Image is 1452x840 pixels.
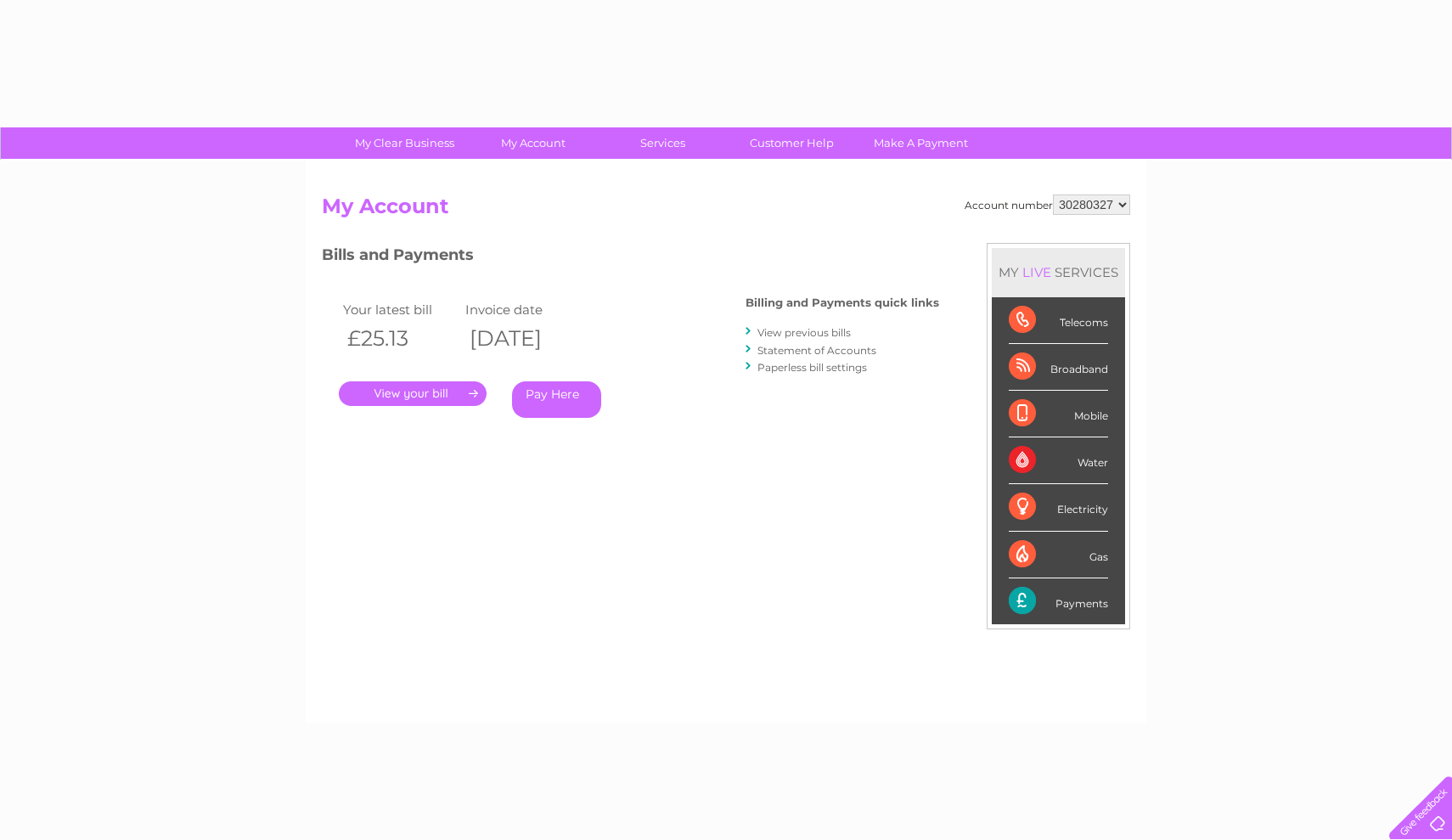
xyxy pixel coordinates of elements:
[1019,264,1055,280] div: LIVE
[757,344,876,357] a: Statement of Accounts
[512,381,601,418] a: Pay Here
[322,194,1130,227] h2: My Account
[1009,578,1108,624] div: Payments
[1009,391,1108,437] div: Mobile
[1009,484,1108,531] div: Electricity
[464,127,604,159] a: My Account
[339,321,461,356] th: £25.13
[593,127,733,159] a: Services
[746,296,939,309] h4: Billing and Payments quick links
[851,127,991,159] a: Make A Payment
[1009,297,1108,344] div: Telecoms
[757,326,851,339] a: View previous bills
[757,361,867,374] a: Paperless bill settings
[1009,344,1108,391] div: Broadband
[992,248,1125,296] div: MY SERVICES
[1009,437,1108,484] div: Water
[339,381,487,406] a: .
[722,127,862,159] a: Customer Help
[461,321,583,356] th: [DATE]
[339,298,461,321] td: Your latest bill
[322,243,939,273] h3: Bills and Payments
[1009,532,1108,578] div: Gas
[335,127,475,159] a: My Clear Business
[965,194,1130,215] div: Account number
[461,298,583,321] td: Invoice date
